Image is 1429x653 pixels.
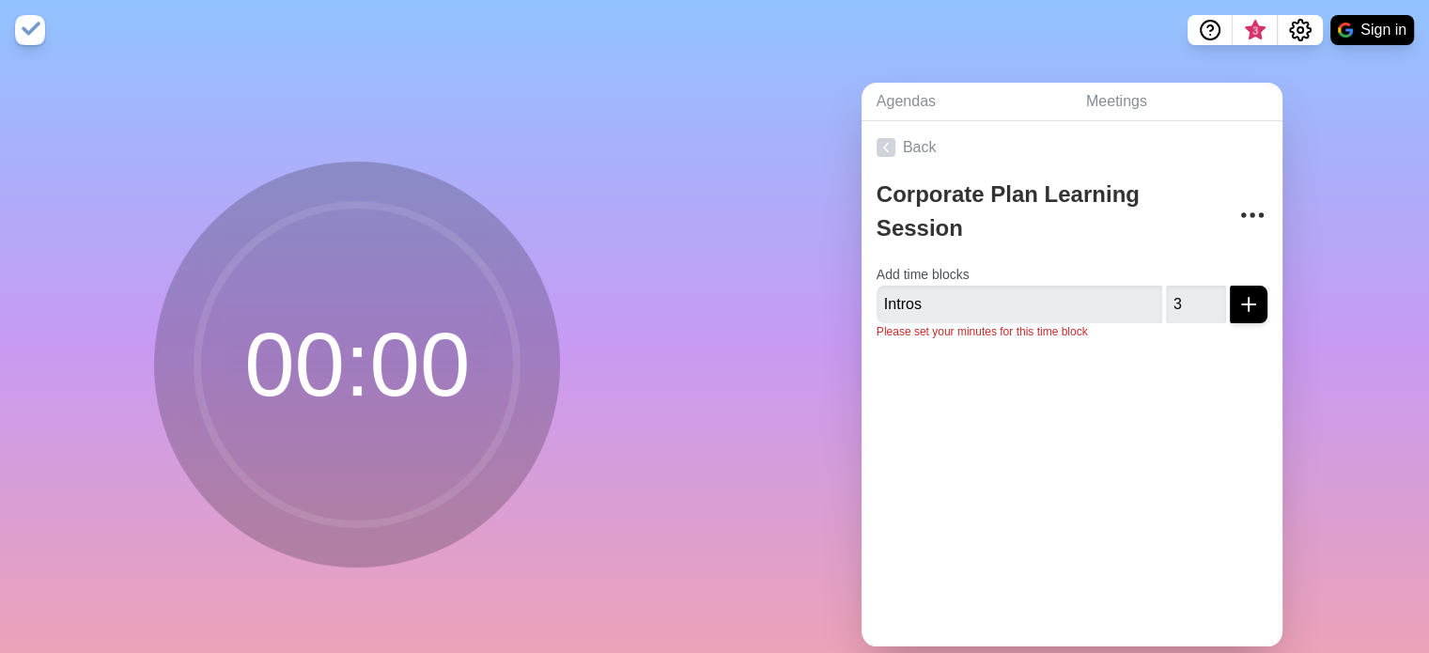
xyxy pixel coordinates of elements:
[1234,196,1271,234] button: More
[877,323,1267,340] p: Please set your minutes for this time block
[862,83,1071,121] a: Agendas
[1188,15,1233,45] button: Help
[877,286,1162,323] input: Name
[877,267,970,282] label: Add time blocks
[1071,83,1282,121] a: Meetings
[862,121,1282,174] a: Back
[1330,15,1414,45] button: Sign in
[1248,23,1263,39] span: 3
[1166,286,1226,323] input: Mins
[1338,23,1353,38] img: google logo
[15,15,45,45] img: timeblocks logo
[1278,15,1323,45] button: Settings
[1233,15,1278,45] button: What’s new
